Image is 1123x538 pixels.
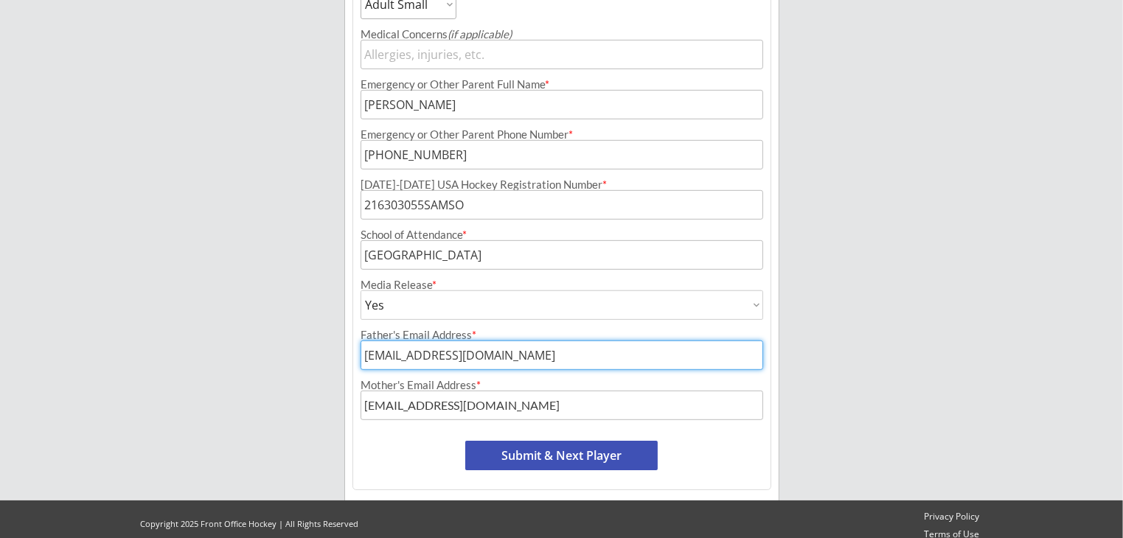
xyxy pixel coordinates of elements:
[361,29,763,40] div: Medical Concerns
[361,229,763,240] div: School of Attendance
[361,380,763,391] div: Mother's Email Address
[127,518,373,529] div: Copyright 2025 Front Office Hockey | All Rights Reserved
[448,27,512,41] em: (if applicable)
[361,129,763,140] div: Emergency or Other Parent Phone Number
[361,40,763,69] input: Allergies, injuries, etc.
[361,79,763,90] div: Emergency or Other Parent Full Name
[361,329,763,340] div: Father's Email Address
[361,279,763,290] div: Media Release
[361,179,763,190] div: [DATE]-[DATE] USA Hockey Registration Number
[918,511,987,523] a: Privacy Policy
[465,441,658,470] button: Submit & Next Player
